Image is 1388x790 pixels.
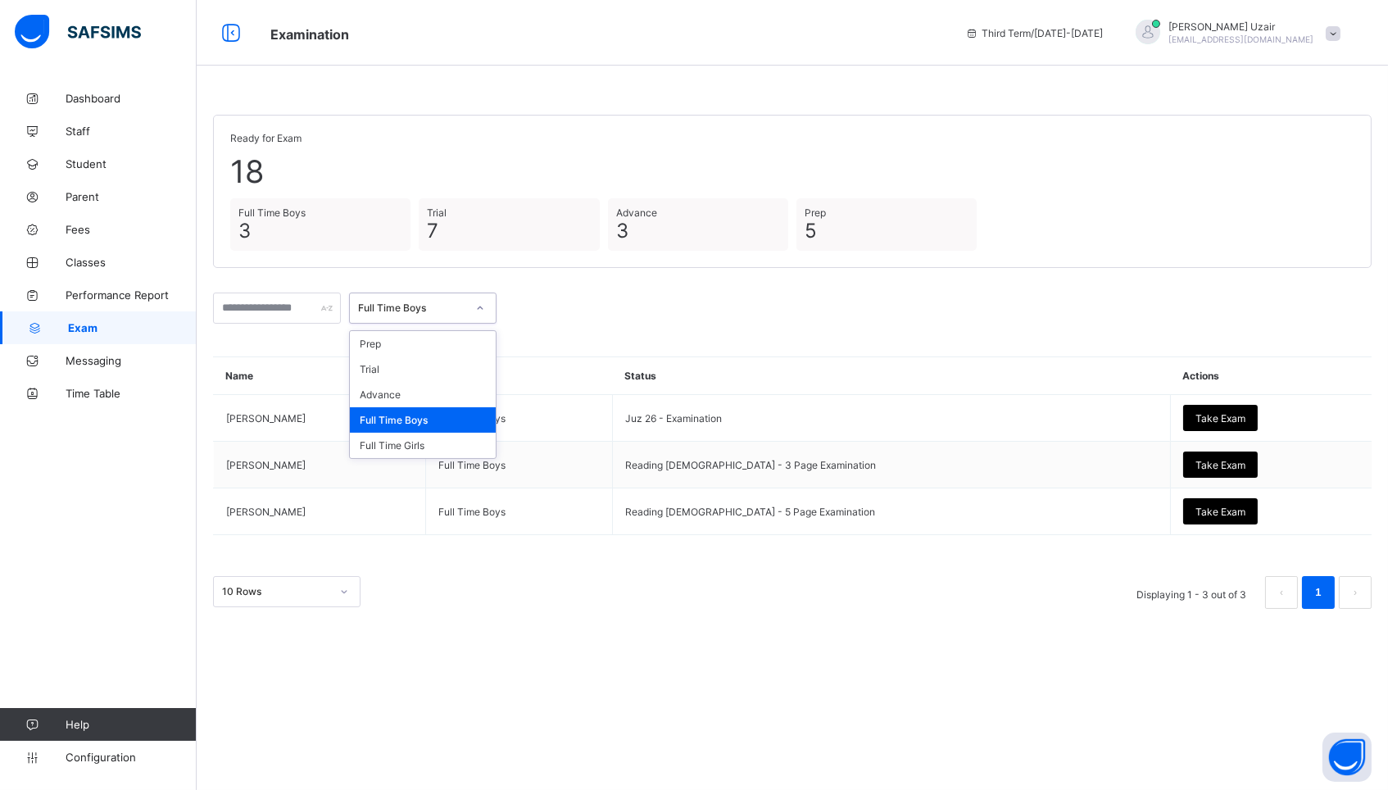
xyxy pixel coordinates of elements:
button: next page [1339,576,1372,609]
span: Take Exam [1195,459,1245,471]
span: session/term information [965,27,1103,39]
td: Juz 26 - Examination [612,395,1170,442]
td: [PERSON_NAME] [214,442,426,488]
span: Fees [66,223,197,236]
span: Take Exam [1195,506,1245,518]
td: Reading [DEMOGRAPHIC_DATA] - 5 Page Examination [612,488,1170,535]
span: 3 [616,219,780,243]
span: Staff [66,125,197,138]
div: Prep [350,331,496,356]
span: Examination [270,26,349,43]
span: Full Time Boys [238,207,402,219]
span: 5 [805,219,968,243]
span: Configuration [66,751,196,764]
span: Student [66,157,197,170]
span: Trial [427,207,591,219]
span: Exam [68,321,197,334]
button: Open asap [1322,733,1372,782]
img: safsims [15,15,141,49]
div: Advance [350,382,496,407]
span: Help [66,718,196,731]
li: 1 [1302,576,1335,609]
span: [EMAIL_ADDRESS][DOMAIN_NAME] [1168,34,1313,44]
td: [PERSON_NAME] [214,488,426,535]
div: Full Time Boys [358,302,466,315]
div: Full Time Boys [350,407,496,433]
span: Prep [805,207,968,219]
th: Name [214,357,426,395]
span: Ready for Exam [230,132,1354,144]
span: [PERSON_NAME] Uzair [1168,20,1313,33]
li: Displaying 1 - 3 out of 3 [1124,576,1259,609]
th: Actions [1170,357,1372,395]
span: Take Exam [1195,412,1245,425]
span: 7 [427,219,591,243]
div: Full Time Girls [350,433,496,458]
span: Advance [616,207,780,219]
td: Full Time Boys [425,442,612,488]
td: [PERSON_NAME] [214,395,426,442]
span: Time Table [66,387,197,400]
span: Parent [66,190,197,203]
a: 1 [1310,582,1326,603]
td: Full Time Boys [425,395,612,442]
td: Reading [DEMOGRAPHIC_DATA] - 3 Page Examination [612,442,1170,488]
span: Classes [66,256,197,269]
td: Full Time Boys [425,488,612,535]
li: 上一页 [1265,576,1298,609]
span: Dashboard [66,92,197,105]
span: Messaging [66,354,197,367]
th: Class [425,357,612,395]
th: Status [612,357,1170,395]
div: SheikhUzair [1119,20,1349,47]
li: 下一页 [1339,576,1372,609]
span: 3 [238,219,402,243]
span: 18 [230,152,1354,190]
span: Performance Report [66,288,197,302]
div: 10 Rows [222,586,330,598]
button: prev page [1265,576,1298,609]
div: Trial [350,356,496,382]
